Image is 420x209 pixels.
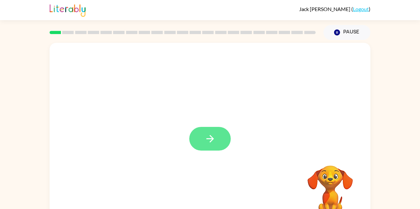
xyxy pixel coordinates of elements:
[299,6,370,12] div: ( )
[299,6,351,12] span: Jack [PERSON_NAME]
[353,6,369,12] a: Logout
[323,25,370,40] button: Pause
[50,3,86,17] img: Literably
